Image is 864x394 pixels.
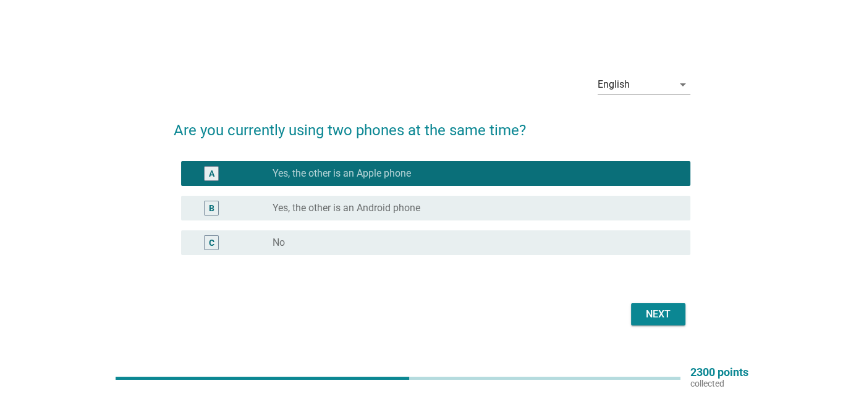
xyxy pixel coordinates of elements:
div: A [209,167,214,180]
p: collected [690,378,748,389]
div: B [209,202,214,215]
label: No [273,237,285,249]
div: C [209,237,214,249]
h2: Are you currently using two phones at the same time? [174,107,690,141]
i: arrow_drop_down [676,77,690,92]
label: Yes, the other is an Apple phone [273,167,411,180]
label: Yes, the other is an Android phone [273,202,420,214]
div: Next [641,307,676,322]
button: Next [631,303,685,325]
div: English [598,79,630,90]
p: 2300 points [690,367,748,378]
